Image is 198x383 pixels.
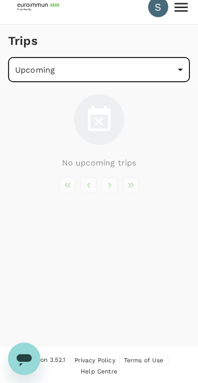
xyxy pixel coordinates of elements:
div: Upcoming [8,57,190,82]
a: Help Centre [81,366,117,377]
h1: Trips [8,25,38,57]
span: Help Centre [81,368,117,375]
span: Version 3.52.1 [26,355,65,365]
nav: pagination navigation [57,177,142,193]
a: Terms of Use [124,355,164,366]
p: No upcoming trips [62,157,137,169]
iframe: Button to launch messaging window [8,343,40,375]
span: Terms of Use [124,357,164,364]
span: Privacy Policy [75,357,115,364]
a: Privacy Policy [75,355,115,366]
